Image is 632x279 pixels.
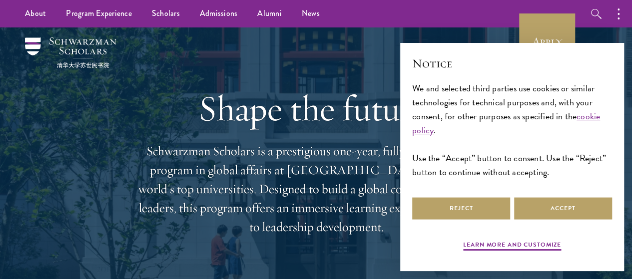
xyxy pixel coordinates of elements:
h2: Notice [412,55,612,72]
button: Learn more and customize [463,240,561,252]
a: Apply [519,13,575,69]
button: Reject [412,197,510,220]
div: We and selected third parties use cookies or similar technologies for technical purposes and, wit... [412,81,612,180]
button: Accept [514,197,612,220]
img: Schwarzman Scholars [25,37,116,68]
a: cookie policy [412,109,600,137]
h1: Shape the future. [136,87,496,129]
p: Schwarzman Scholars is a prestigious one-year, fully funded master’s program in global affairs at... [136,142,496,237]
